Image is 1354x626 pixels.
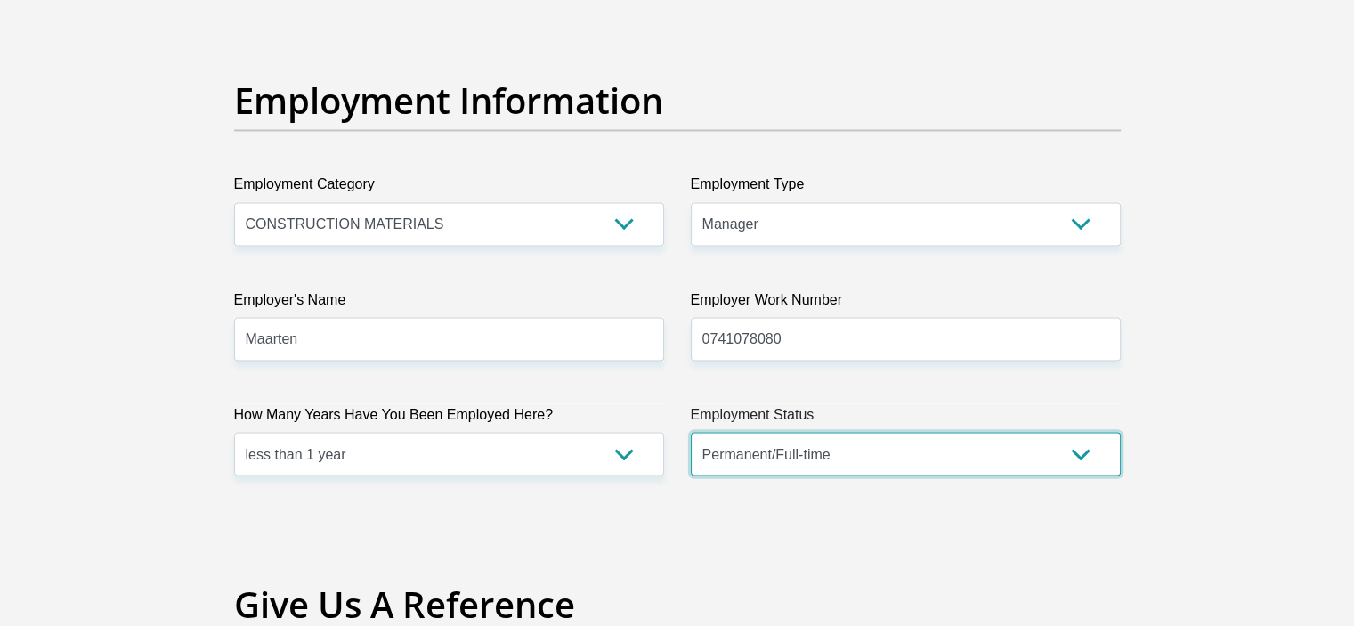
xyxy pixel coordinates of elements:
[691,403,1121,432] label: Employment Status
[234,582,1121,625] h2: Give Us A Reference
[691,317,1121,361] input: Employer Work Number
[234,403,664,432] label: How Many Years Have You Been Employed Here?
[234,289,664,317] label: Employer's Name
[234,79,1121,122] h2: Employment Information
[691,289,1121,317] label: Employer Work Number
[691,174,1121,202] label: Employment Type
[234,174,664,202] label: Employment Category
[234,317,664,361] input: Employer's Name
